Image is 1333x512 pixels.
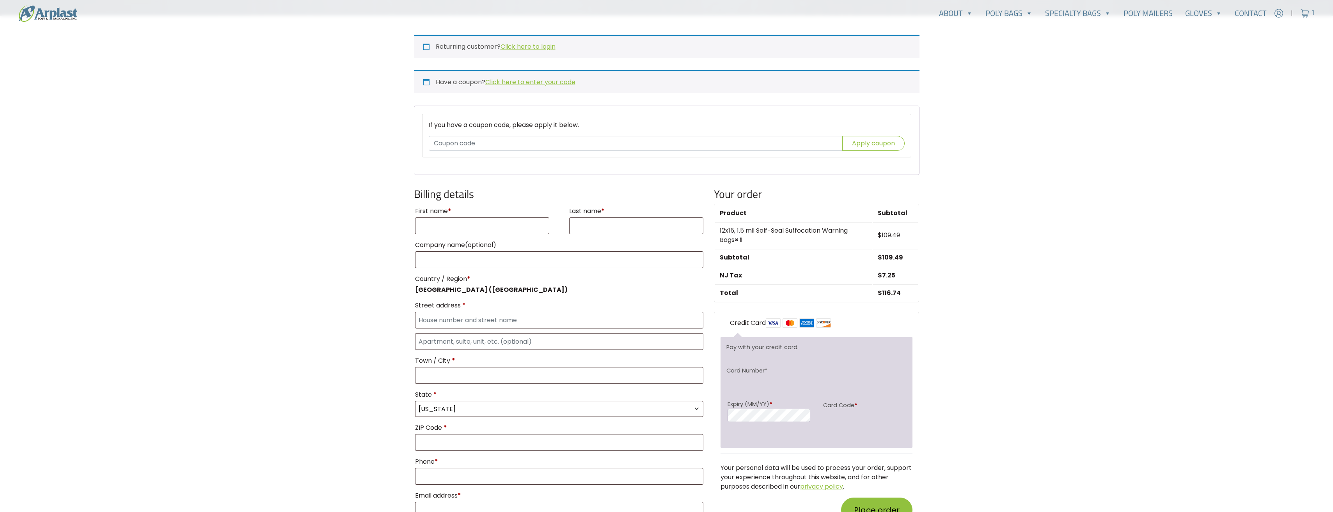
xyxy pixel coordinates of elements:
[414,187,705,201] h3: Billing details
[415,285,568,294] strong: [GEOGRAPHIC_DATA] ([GEOGRAPHIC_DATA])
[823,400,905,411] label: Card Code
[415,299,704,312] label: Street address
[415,205,550,217] label: First name
[800,482,843,491] a: privacy policy
[1039,5,1117,21] a: Specialty Bags
[415,489,704,502] label: Email address
[735,235,742,244] strong: × 1
[878,231,900,240] bdi: 109.49
[415,312,704,328] input: House number and street name
[429,136,843,151] input: Coupon code
[933,5,979,21] a: About
[842,136,905,151] button: Apply coupon
[1228,5,1273,21] a: Contact
[465,240,496,249] span: (optional)
[878,231,882,240] span: $
[415,456,704,468] label: Phone
[873,205,918,221] th: Subtotal
[730,318,831,328] label: Credit Card
[415,333,704,350] input: Apartment, suite, unit, etc. (optional)
[979,5,1039,21] a: Poly Bags
[1312,9,1314,18] span: 1
[878,253,882,262] span: $
[878,271,882,280] span: $
[414,70,919,93] div: Have a coupon?
[726,343,907,351] p: Pay with your credit card.
[415,355,704,367] label: Town / City
[1179,5,1228,21] a: Gloves
[1291,9,1293,18] span: |
[415,422,704,434] label: ZIP Code
[715,267,872,284] th: NJ Tax
[878,288,901,297] bdi: 116.74
[415,273,704,285] label: Country / Region
[766,318,831,328] img: card-logos.png
[19,5,77,22] img: logo
[715,249,872,266] th: Subtotal
[714,187,919,201] h3: Your order
[429,120,905,130] p: If you have a coupon code, please apply it below.
[715,222,872,248] td: 12x15, 1.5 mil Self-Seal Suffocation Warning Bags
[415,239,704,251] label: Company name
[1117,5,1179,21] a: Poly Mailers
[415,388,704,401] label: State
[501,42,556,51] a: Click here to login
[485,78,575,87] a: Click here to enter your code
[715,205,872,221] th: Product
[414,35,919,58] div: Returning customer?
[878,288,882,297] span: $
[721,463,912,491] p: Your personal data will be used to process your order, support your experience throughout this we...
[726,366,767,375] label: Card Number
[715,284,872,301] th: Total
[878,271,895,280] span: 7.25
[878,253,903,262] bdi: 109.49
[569,205,704,217] label: Last name
[728,400,810,408] label: Expiry (MM/YY)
